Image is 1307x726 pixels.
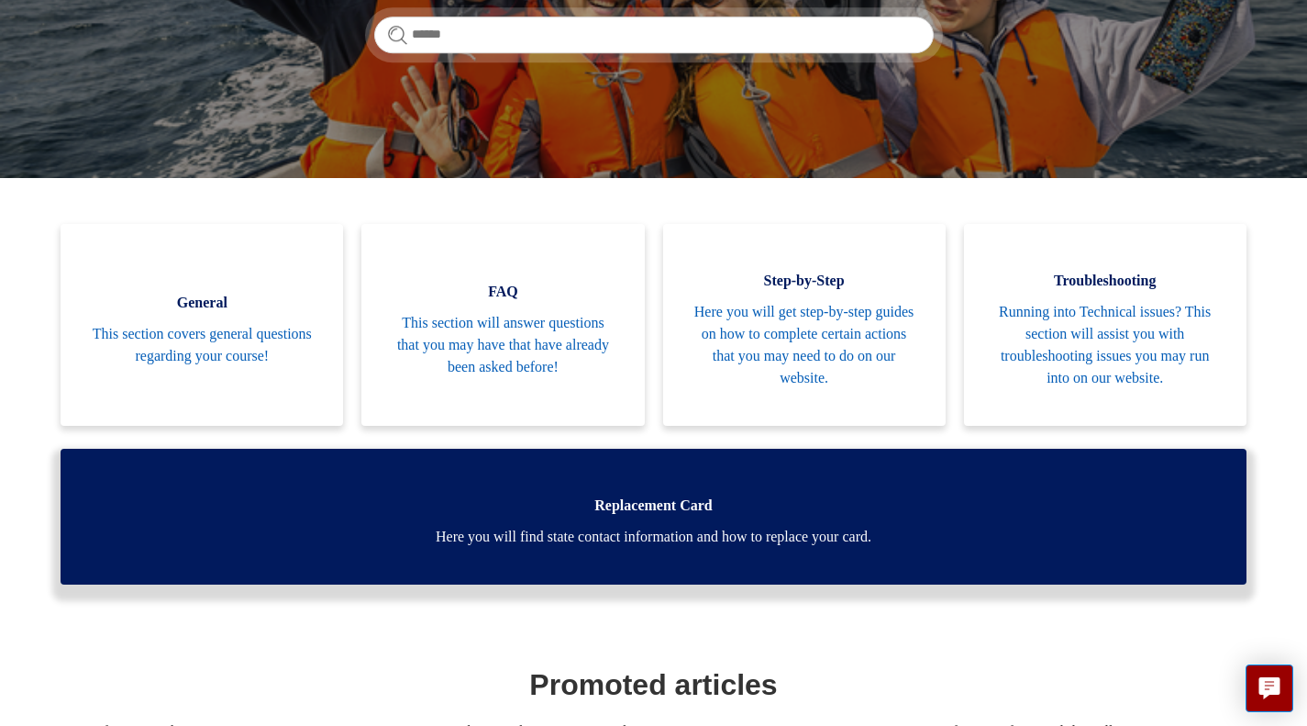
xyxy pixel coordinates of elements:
span: Here you will get step-by-step guides on how to complete certain actions that you may need to do ... [691,301,918,389]
span: Running into Technical issues? This section will assist you with troubleshooting issues you may r... [991,301,1219,389]
span: Troubleshooting [991,270,1219,292]
a: Troubleshooting Running into Technical issues? This section will assist you with troubleshooting ... [964,224,1246,426]
span: Step-by-Step [691,270,918,292]
a: General This section covers general questions regarding your course! [61,224,343,426]
span: FAQ [389,281,616,303]
a: Replacement Card Here you will find state contact information and how to replace your card. [61,449,1246,585]
span: General [88,292,316,314]
span: Replacement Card [88,495,1219,517]
span: Here you will find state contact information and how to replace your card. [88,526,1219,548]
a: FAQ This section will answer questions that you may have that have already been asked before! [361,224,644,426]
button: Live chat [1246,665,1293,712]
h1: Promoted articles [65,663,1242,707]
span: This section will answer questions that you may have that have already been asked before! [389,312,616,378]
a: Step-by-Step Here you will get step-by-step guides on how to complete certain actions that you ma... [663,224,946,426]
input: Search [374,17,934,53]
span: This section covers general questions regarding your course! [88,323,316,367]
